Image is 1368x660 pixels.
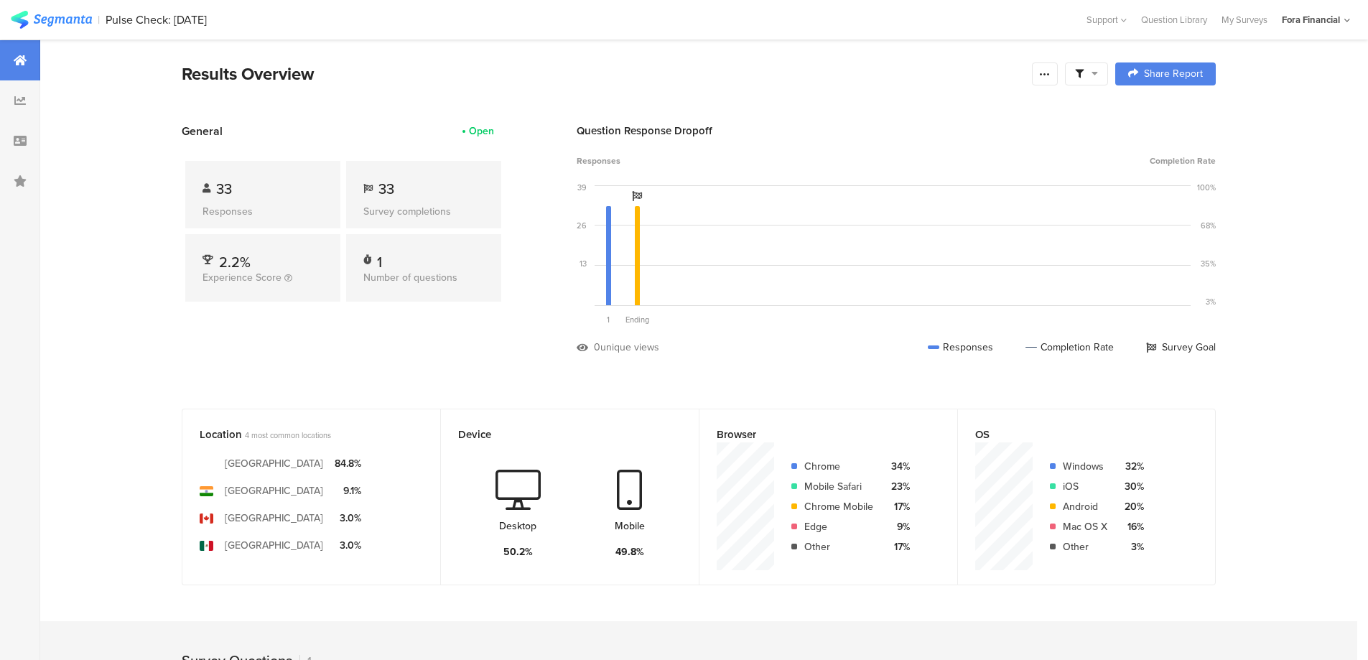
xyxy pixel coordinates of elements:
[469,124,494,139] div: Open
[378,178,394,200] span: 33
[1146,340,1216,355] div: Survey Goal
[594,340,600,355] div: 0
[885,519,910,534] div: 9%
[1206,296,1216,307] div: 3%
[182,61,1025,87] div: Results Overview
[577,123,1216,139] div: Question Response Dropoff
[632,191,642,201] i: Survey Goal
[1214,13,1275,27] a: My Surveys
[717,427,916,442] div: Browser
[245,429,331,441] span: 4 most common locations
[225,511,323,526] div: [GEOGRAPHIC_DATA]
[1025,340,1114,355] div: Completion Rate
[1119,499,1144,514] div: 20%
[885,459,910,474] div: 34%
[1119,539,1144,554] div: 3%
[216,178,232,200] span: 33
[1282,13,1340,27] div: Fora Financial
[1063,539,1107,554] div: Other
[203,204,323,219] div: Responses
[377,251,382,266] div: 1
[182,123,223,139] span: General
[1197,182,1216,193] div: 100%
[363,204,484,219] div: Survey completions
[219,251,251,273] span: 2.2%
[106,13,207,27] div: Pulse Check: [DATE]
[804,479,873,494] div: Mobile Safari
[1087,9,1127,31] div: Support
[335,483,361,498] div: 9.1%
[975,427,1174,442] div: OS
[203,270,281,285] span: Experience Score
[335,538,361,553] div: 3.0%
[1119,479,1144,494] div: 30%
[1119,459,1144,474] div: 32%
[458,427,658,442] div: Device
[600,340,659,355] div: unique views
[804,539,873,554] div: Other
[623,314,651,325] div: Ending
[1063,519,1107,534] div: Mac OS X
[225,483,323,498] div: [GEOGRAPHIC_DATA]
[11,11,92,29] img: segmanta logo
[885,479,910,494] div: 23%
[1063,459,1107,474] div: Windows
[615,544,644,559] div: 49.8%
[607,314,610,325] span: 1
[1201,220,1216,231] div: 68%
[335,456,361,471] div: 84.8%
[1144,69,1203,79] span: Share Report
[1063,479,1107,494] div: iOS
[363,270,457,285] span: Number of questions
[1201,258,1216,269] div: 35%
[577,220,587,231] div: 26
[1119,519,1144,534] div: 16%
[1150,154,1216,167] span: Completion Rate
[804,459,873,474] div: Chrome
[580,258,587,269] div: 13
[1063,499,1107,514] div: Android
[804,519,873,534] div: Edge
[335,511,361,526] div: 3.0%
[225,456,323,471] div: [GEOGRAPHIC_DATA]
[200,427,399,442] div: Location
[577,154,620,167] span: Responses
[1134,13,1214,27] a: Question Library
[225,538,323,553] div: [GEOGRAPHIC_DATA]
[499,519,536,534] div: Desktop
[885,499,910,514] div: 17%
[577,182,587,193] div: 39
[98,11,100,28] div: |
[615,519,645,534] div: Mobile
[885,539,910,554] div: 17%
[804,499,873,514] div: Chrome Mobile
[503,544,533,559] div: 50.2%
[928,340,993,355] div: Responses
